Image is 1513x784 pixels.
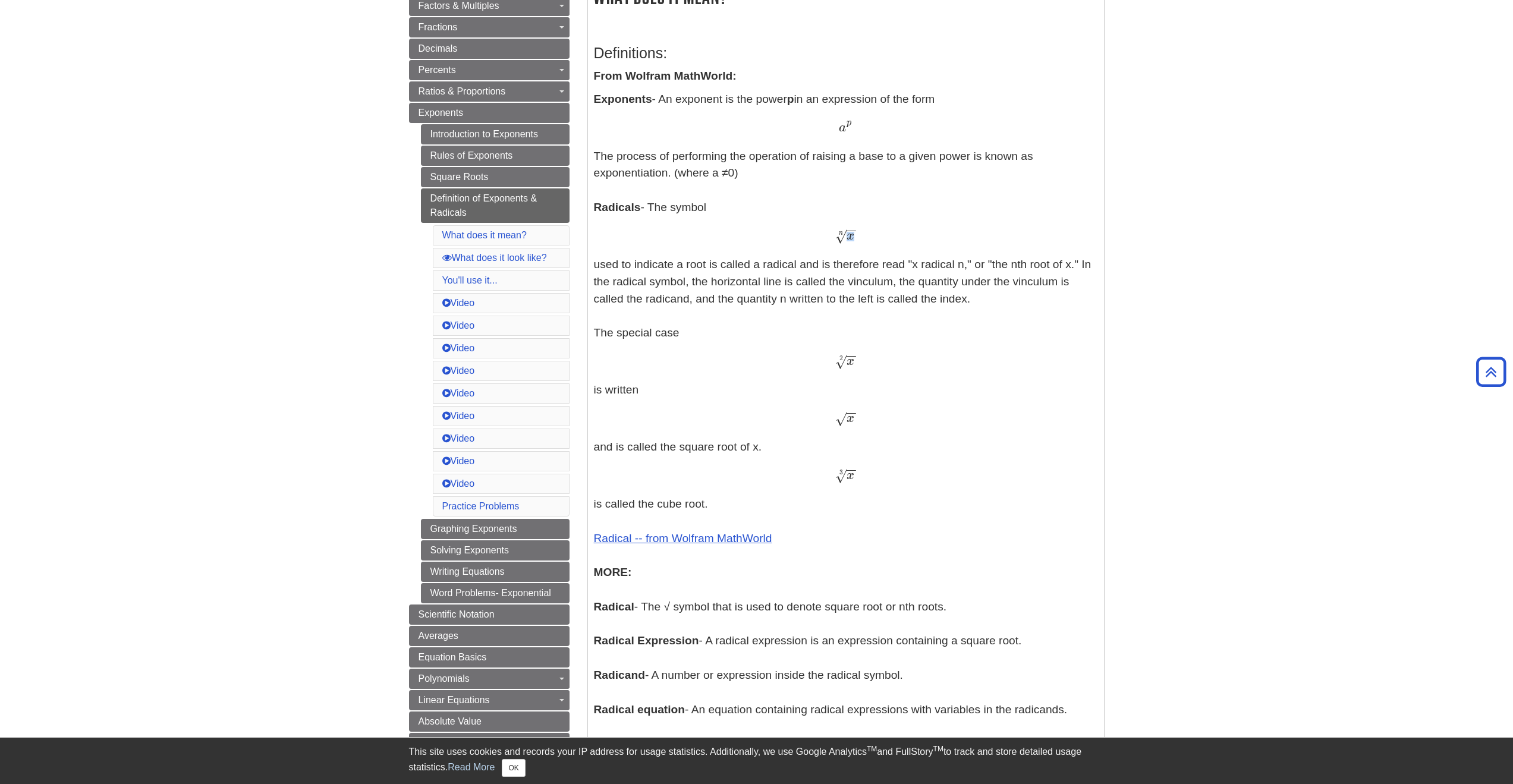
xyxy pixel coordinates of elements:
a: Video [442,411,475,421]
a: Video [442,433,475,443]
a: Read More [448,762,495,772]
a: Rules of Exponents [421,146,570,166]
b: Radical Expression [594,634,699,647]
a: Video [442,478,475,489]
a: What does it look like? [442,253,547,263]
a: Scientific Notation [409,604,570,625]
div: This site uses cookies and records your IP address for usage statistics. Additionally, we use Goo... [409,745,1105,777]
strong: From Wolfram MathWorld: [594,70,737,82]
span: Linear Equations [419,695,490,705]
a: Video [442,320,475,330]
b: Radical equation [594,703,685,716]
a: Solving Exponents [421,540,570,561]
span: Absolute Value [419,716,482,726]
span: n [839,230,843,237]
p: - An exponent is the power in an expression of the form The process of performing the operation o... [594,91,1098,752]
span: Averages [419,631,458,641]
a: Polynomials [409,669,570,689]
a: Practice Problems [442,501,520,511]
a: Equation Basics [409,647,570,667]
span: x [847,412,854,425]
span: Percents [419,65,456,75]
a: Square Roots [421,167,570,187]
a: Averages [409,626,570,646]
a: Decimals [409,39,570,59]
a: Linear Equations [409,690,570,710]
h3: Definitions: [594,45,1098,62]
a: Definition of Exponents & Radicals [421,188,570,223]
span: p [847,118,851,128]
span: x [847,355,854,368]
a: Word Problems- Exponential [421,583,570,603]
b: Radicand [594,669,645,681]
a: You'll use it... [442,275,498,285]
a: Writing Equations [421,562,570,582]
span: Ratios & Proportions [419,86,506,96]
b: p [787,93,794,105]
a: Introduction to Exponents [421,124,570,144]
b: Radicals [594,201,641,213]
span: a [839,121,846,134]
a: Absolute Value [409,711,570,732]
button: Close [502,759,525,777]
a: Video [442,298,475,308]
a: Video [442,388,475,398]
span: √ [835,228,847,244]
sup: TM [867,745,877,753]
a: Radical -- from Wolfram MathWorld [594,532,772,544]
span: 3 [839,468,843,476]
b: Radical [594,600,634,613]
b: MORE: [594,566,632,578]
span: Scientific Notation [419,609,495,619]
span: x [847,469,854,482]
span: 2 [839,354,843,362]
a: Video [442,366,475,376]
a: Rational Expressions [409,733,570,753]
a: What does it mean? [442,230,527,240]
span: x [847,229,854,243]
span: Decimals [419,43,458,53]
a: Ratios & Proportions [409,81,570,102]
a: Video [442,343,475,353]
span: Factors & Multiples [419,1,499,11]
span: Fractions [419,22,458,32]
span: Exponents [419,108,464,118]
span: Polynomials [419,673,470,684]
a: Percents [409,60,570,80]
a: Back to Top [1472,364,1510,380]
a: Fractions [409,17,570,37]
span: √ [835,411,847,427]
a: Exponents [409,103,570,123]
a: Graphing Exponents [421,519,570,539]
a: Video [442,456,475,466]
b: Exponents [594,93,652,105]
span: √ [835,354,847,370]
sup: TM [933,745,943,753]
span: Equation Basics [419,652,487,662]
span: √ [835,468,847,484]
